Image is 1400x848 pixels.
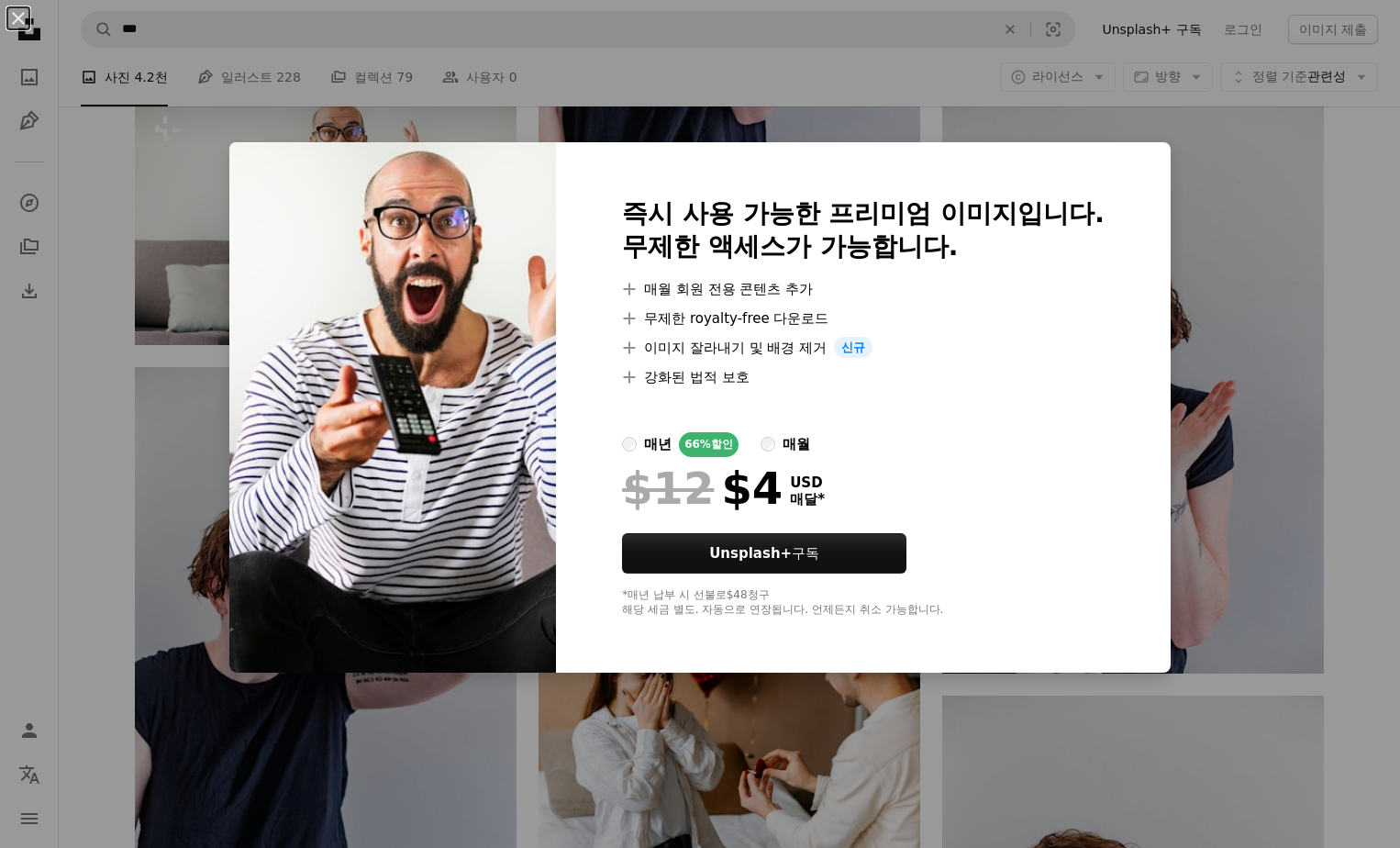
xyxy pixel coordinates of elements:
button: Unsplash+구독 [622,533,906,574]
img: premium_photo-1723507296747-a876416c61e7 [229,142,556,674]
div: 66% 할인 [679,432,739,457]
div: 매년 [644,433,672,455]
li: 이미지 잘라내기 및 배경 제거 [622,337,1105,359]
input: 매월 [761,437,775,452]
input: 매년66%할인 [622,437,637,452]
span: 신규 [834,337,872,359]
div: *매년 납부 시 선불로 $48 청구 해당 세금 별도. 자동으로 연장됩니다. 언제든지 취소 가능합니다. [622,588,1105,618]
strong: Unsplash+ [709,545,792,562]
span: $12 [622,464,714,512]
div: $4 [622,464,783,512]
li: 매월 회원 전용 콘텐츠 추가 [622,278,1105,300]
li: 무제한 royalty-free 다운로드 [622,307,1105,329]
span: USD [790,474,825,491]
li: 강화된 법적 보호 [622,366,1105,388]
div: 매월 [783,433,810,455]
h2: 즉시 사용 가능한 프리미엄 이미지입니다. 무제한 액세스가 가능합니다. [622,197,1105,263]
